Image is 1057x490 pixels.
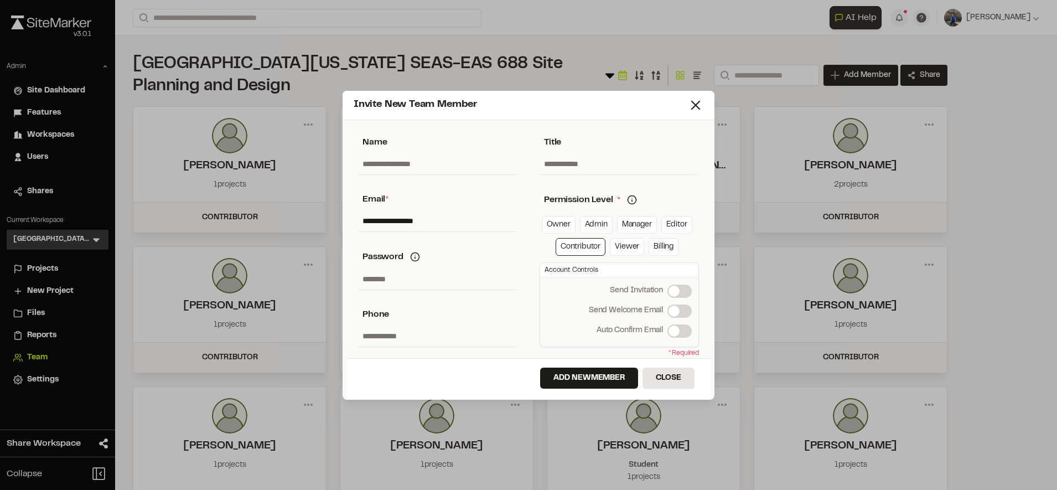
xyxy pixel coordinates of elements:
[669,350,699,356] span: * Required
[556,238,605,256] a: Contributor
[540,263,698,278] p: Account Controls
[610,285,663,298] p: Send Invitation
[617,216,657,234] a: Manager
[649,238,678,256] a: Billing
[540,368,638,389] button: Add NewMember
[643,368,695,389] button: Close
[358,308,517,321] div: Phone
[542,216,575,234] a: Owner
[597,324,663,338] p: Auto Confirm Email
[589,305,663,318] p: Send Welcome Email
[610,238,644,256] a: Viewer
[661,216,692,234] a: Editor
[354,97,688,112] div: Invite New Team Member
[540,136,699,149] div: Title
[540,193,699,207] div: Permission Level
[580,216,613,234] a: Admin
[358,193,517,206] div: Email
[358,136,517,149] div: Name
[358,250,517,264] div: Password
